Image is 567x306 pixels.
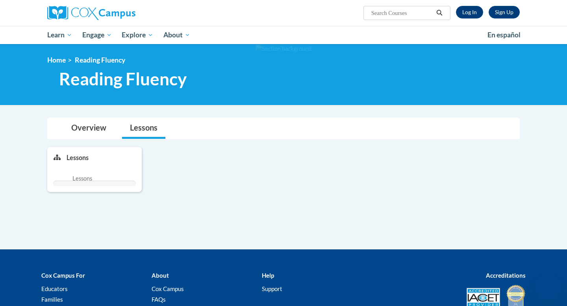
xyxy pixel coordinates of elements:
[47,6,135,20] img: Cox Campus
[75,56,125,64] span: Reading Fluency
[262,272,274,279] b: Help
[535,275,561,300] iframe: Button to launch messaging window
[371,8,434,18] input: Search Courses
[482,27,526,43] a: En español
[158,26,195,44] a: About
[47,56,66,64] a: Home
[59,68,187,89] span: Reading Fluency
[152,272,169,279] b: About
[122,118,165,139] a: Lessons
[486,272,526,279] b: Accreditations
[262,285,282,292] a: Support
[122,30,153,40] span: Explore
[163,30,190,40] span: About
[72,174,92,183] span: Lessons
[67,153,89,162] p: Lessons
[82,30,112,40] span: Engage
[41,272,85,279] b: Cox Campus For
[434,8,445,18] button: Search
[42,26,77,44] a: Learn
[117,26,158,44] a: Explore
[489,6,520,18] a: Register
[487,31,521,39] span: En español
[152,296,166,303] a: FAQs
[41,285,68,292] a: Educators
[35,26,532,44] div: Main menu
[47,30,72,40] span: Learn
[41,296,63,303] a: Families
[63,118,114,139] a: Overview
[152,285,184,292] a: Cox Campus
[77,26,117,44] a: Engage
[456,6,483,18] a: Log In
[47,6,197,20] a: Cox Campus
[256,44,311,53] img: Section background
